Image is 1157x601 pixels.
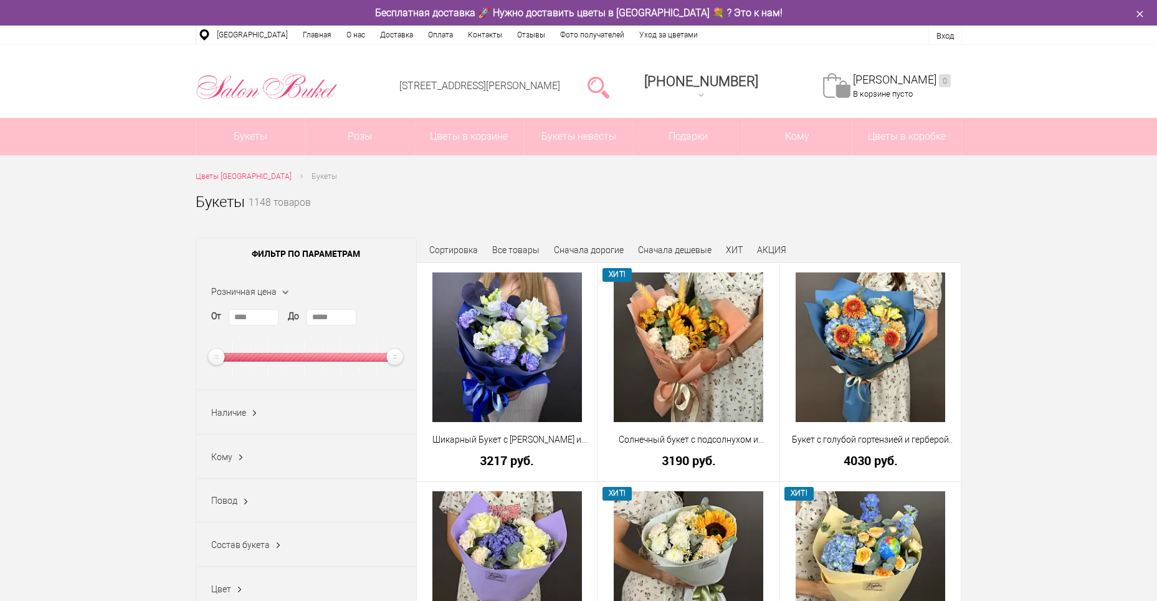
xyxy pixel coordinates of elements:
[432,272,582,422] img: Шикарный Букет с Розами и Синими Диантусами
[853,73,951,87] a: [PERSON_NAME]
[784,487,814,500] span: ХИТ!
[852,118,961,155] a: Цветы в коробке
[632,26,705,44] a: Уход за цветами
[249,198,311,228] small: 1148 товаров
[186,6,971,19] div: Бесплатная доставка 🚀 Нужно доставить цветы в [GEOGRAPHIC_DATA] 💐 ? Это к нам!
[606,433,771,446] a: Солнечный букет с подсолнухом и диантусами
[399,80,560,92] a: [STREET_ADDRESS][PERSON_NAME]
[196,238,416,269] span: Фильтр по параметрам
[796,272,945,422] img: Букет с голубой гортензией и герберой мини
[211,584,231,594] span: Цвет
[637,69,766,105] a: [PHONE_NUMBER]
[554,245,624,255] a: Сначала дорогие
[211,452,232,462] span: Кому
[295,26,339,44] a: Главная
[757,245,786,255] a: АКЦИЯ
[606,454,771,467] a: 3190 руб.
[510,26,553,44] a: Отзывы
[425,433,590,446] a: Шикарный Букет с [PERSON_NAME] и [PERSON_NAME]
[602,487,632,500] span: ХИТ!
[425,454,590,467] a: 3217 руб.
[373,26,421,44] a: Доставка
[638,245,712,255] a: Сначала дешевые
[196,118,305,155] a: Букеты
[743,118,852,155] span: Кому
[936,31,954,41] a: Вход
[196,191,245,213] h1: Букеты
[196,172,292,181] span: Цветы [GEOGRAPHIC_DATA]
[939,74,951,87] ins: 0
[644,74,758,89] span: [PHONE_NUMBER]
[553,26,632,44] a: Фото получателей
[209,26,295,44] a: [GEOGRAPHIC_DATA]
[460,26,510,44] a: Контакты
[853,89,913,99] span: В корзине пусто
[788,454,953,467] a: 4030 руб.
[211,310,221,323] label: От
[415,118,524,155] a: Цветы в корзине
[726,245,743,255] a: ХИТ
[788,433,953,446] a: Букет с голубой гортензией и герберой мини
[196,70,338,103] img: Цветы Нижний Новгород
[288,310,299,323] label: До
[634,118,743,155] a: Подарки
[614,272,763,422] img: Солнечный букет с подсолнухом и диантусами
[211,496,237,506] span: Повод
[421,26,460,44] a: Оплата
[312,172,337,181] span: Букеты
[339,26,373,44] a: О нас
[305,118,414,155] a: Розы
[429,245,478,255] span: Сортировка
[211,287,277,297] span: Розничная цена
[211,540,270,550] span: Состав букета
[211,408,246,418] span: Наличие
[602,268,632,281] span: ХИТ!
[196,170,292,183] a: Цветы [GEOGRAPHIC_DATA]
[524,118,633,155] a: Букеты невесты
[492,245,540,255] a: Все товары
